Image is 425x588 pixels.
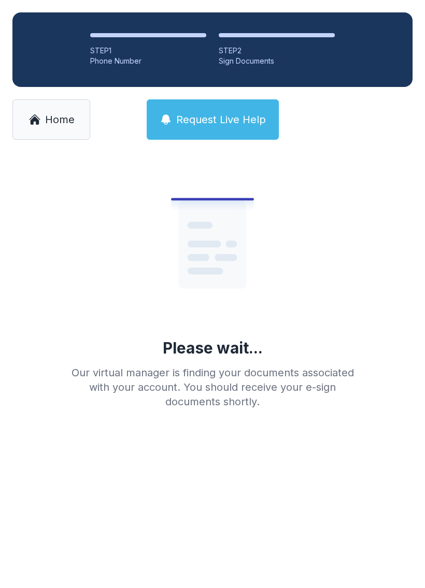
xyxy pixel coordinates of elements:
div: Please wait... [163,339,263,357]
span: Request Live Help [176,112,266,127]
div: STEP 2 [219,46,335,56]
div: Sign Documents [219,56,335,66]
span: Home [45,112,75,127]
div: Phone Number [90,56,206,66]
div: Our virtual manager is finding your documents associated with your account. You should receive yo... [63,365,362,409]
div: STEP 1 [90,46,206,56]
